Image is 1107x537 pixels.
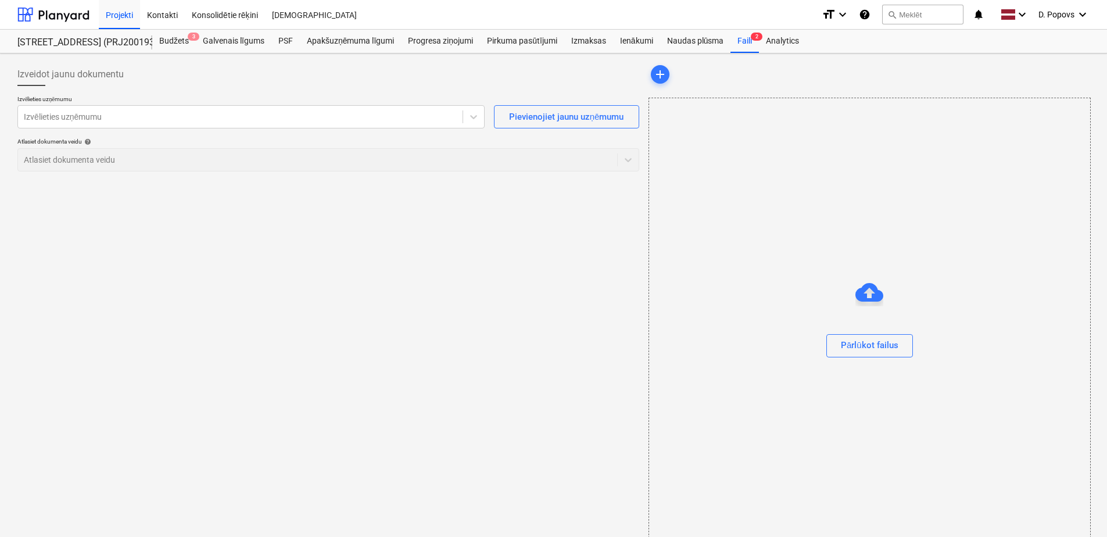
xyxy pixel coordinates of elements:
[653,67,667,81] span: add
[887,10,897,19] span: search
[152,30,196,53] a: Budžets3
[859,8,870,22] i: Zināšanu pamats
[1076,8,1090,22] i: keyboard_arrow_down
[300,30,401,53] a: Apakšuzņēmuma līgumi
[841,338,898,353] div: Pārlūkot failus
[973,8,984,22] i: notifications
[196,30,271,53] a: Galvenais līgums
[17,37,138,49] div: [STREET_ADDRESS] (PRJ2001931) 2601882
[836,8,850,22] i: keyboard_arrow_down
[401,30,480,53] a: Progresa ziņojumi
[1038,10,1074,19] span: D. Popovs
[1015,8,1029,22] i: keyboard_arrow_down
[751,33,762,41] span: 2
[17,95,485,105] p: Izvēlieties uzņēmumu
[660,30,731,53] a: Naudas plūsma
[564,30,613,53] a: Izmaksas
[271,30,300,53] a: PSF
[17,138,639,145] div: Atlasiet dokumenta veidu
[882,5,963,24] button: Meklēt
[730,30,759,53] a: Faili2
[613,30,660,53] a: Ienākumi
[509,109,624,124] div: Pievienojiet jaunu uzņēmumu
[17,67,124,81] span: Izveidot jaunu dokumentu
[826,334,913,357] button: Pārlūkot failus
[822,8,836,22] i: format_size
[1049,481,1107,537] iframe: Chat Widget
[152,30,196,53] div: Budžets
[494,105,639,128] button: Pievienojiet jaunu uzņēmumu
[759,30,806,53] a: Analytics
[188,33,199,41] span: 3
[730,30,759,53] div: Faili
[82,138,91,145] span: help
[480,30,564,53] a: Pirkuma pasūtījumi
